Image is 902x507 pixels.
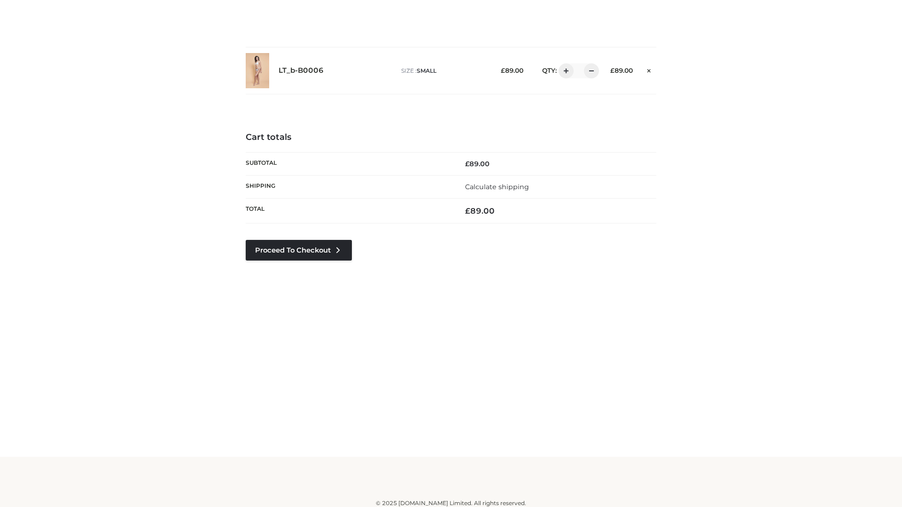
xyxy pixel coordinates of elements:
th: Shipping [246,175,451,198]
th: Subtotal [246,152,451,175]
h4: Cart totals [246,132,656,143]
span: £ [465,160,469,168]
th: Total [246,199,451,223]
span: SMALL [417,67,436,74]
bdi: 89.00 [465,160,490,168]
div: QTY: [533,63,596,78]
span: £ [465,206,470,215]
a: LT_b-B0006 [279,66,324,75]
bdi: 89.00 [610,67,633,74]
span: £ [501,67,505,74]
span: £ [610,67,614,74]
bdi: 89.00 [465,206,495,215]
p: size : [401,67,486,75]
bdi: 89.00 [501,67,523,74]
img: LT_b-B0006 - SMALL [246,53,269,88]
a: Remove this item [642,63,656,76]
a: Proceed to Checkout [246,240,352,261]
a: Calculate shipping [465,183,529,191]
